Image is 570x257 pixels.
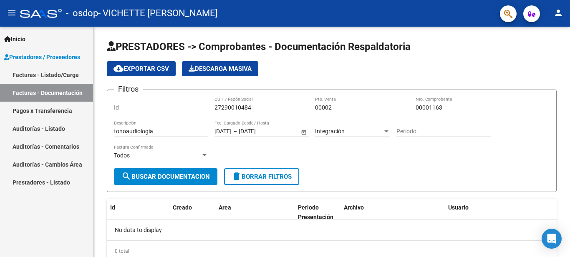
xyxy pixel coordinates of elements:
button: Borrar Filtros [224,168,299,185]
datatable-header-cell: Usuario [445,199,570,226]
span: Id [110,204,115,211]
span: PRESTADORES -> Comprobantes - Documentación Respaldatoria [107,41,411,52]
span: Area [219,204,231,211]
span: Prestadores / Proveedores [4,52,80,62]
mat-icon: search [121,171,131,181]
span: Buscar Documentacion [121,173,210,180]
button: Descarga Masiva [182,61,258,76]
mat-icon: person [553,8,563,18]
span: Exportar CSV [113,65,169,72]
datatable-header-cell: Id [107,199,140,226]
button: Buscar Documentacion [114,168,217,185]
span: Creado [173,204,192,211]
datatable-header-cell: Periodo Presentación [295,199,340,226]
span: – [233,128,237,135]
div: No data to display [107,220,557,240]
app-download-masive: Descarga masiva de comprobantes (adjuntos) [182,61,258,76]
span: Integración [315,128,345,135]
span: Inicio [4,35,25,44]
span: Usuario [448,204,469,211]
mat-icon: menu [7,8,17,18]
span: Descarga Masiva [189,65,252,72]
span: - osdop [66,4,98,22]
span: Borrar Filtros [232,173,292,180]
button: Open calendar [299,127,308,136]
div: Open Intercom Messenger [542,229,562,249]
span: Archivo [344,204,364,211]
datatable-header-cell: Creado [169,199,215,226]
button: Exportar CSV [107,61,176,76]
datatable-header-cell: Area [215,199,295,226]
datatable-header-cell: Archivo [340,199,445,226]
input: Fecha inicio [214,128,232,135]
span: Todos [114,152,130,159]
span: Periodo Presentación [298,204,333,220]
span: - VICHETTE [PERSON_NAME] [98,4,218,22]
h3: Filtros [114,83,143,95]
input: Fecha fin [239,128,280,135]
mat-icon: delete [232,171,242,181]
mat-icon: cloud_download [113,63,124,73]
